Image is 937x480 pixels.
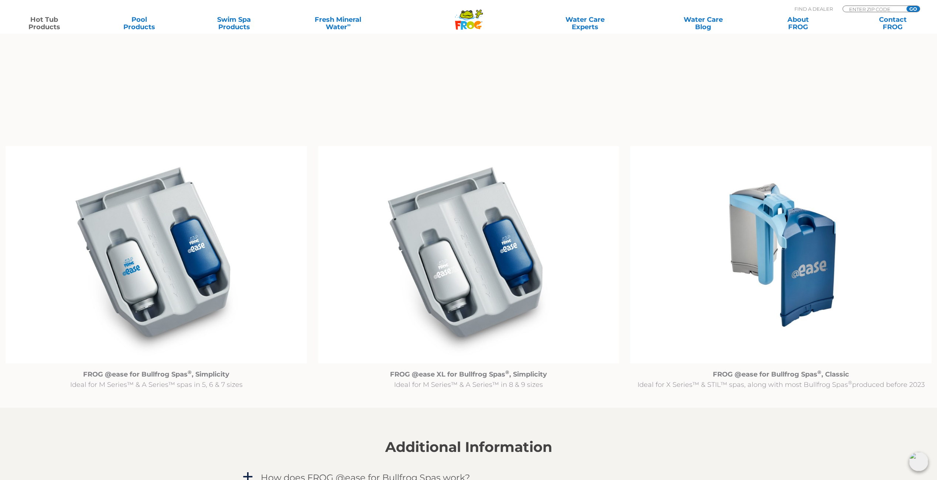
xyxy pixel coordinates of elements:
sup: ∞ [347,22,351,28]
a: Water CareExperts [525,16,645,31]
input: Zip Code Form [848,6,898,12]
a: PoolProducts [102,16,176,31]
img: @ease_Bullfrog_FROG @easeXL for Bullfrog Spas with Filter [318,146,619,364]
sup: ® [505,369,509,375]
strong: FROG @ease for Bullfrog Spas , Classic [713,370,849,378]
a: Swim SpaProducts [197,16,271,31]
a: Water CareBlog [666,16,740,31]
p: Ideal for M Series™ & A Series™ in 8 & 9 sizes [318,369,619,390]
input: GO [906,6,920,12]
h2: Additional Information [242,439,696,455]
p: Ideal for M Series™ & A Series™ spas in 5, 6 & 7 sizes [6,369,307,390]
p: Find A Dealer [794,6,833,12]
img: Untitled design (94) [630,146,931,364]
a: ContactFROG [856,16,930,31]
p: Ideal for X Series™ & STIL™ spas, along with most Bullfrog Spas produced before 2023 [630,369,931,390]
img: @ease_Bullfrog_FROG @ease R180 for Bullfrog Spas with Filter [6,146,307,364]
sup: ® [188,369,192,375]
a: Hot TubProducts [7,16,81,31]
strong: FROG @ease XL for Bullfrog Spas , Simplicity [390,370,547,378]
strong: FROG @ease for Bullfrog Spas , Simplicity [83,370,229,378]
img: openIcon [909,452,928,471]
a: AboutFROG [761,16,835,31]
sup: ® [817,369,821,375]
a: Fresh MineralWater∞ [292,16,384,31]
sup: ® [848,379,852,385]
